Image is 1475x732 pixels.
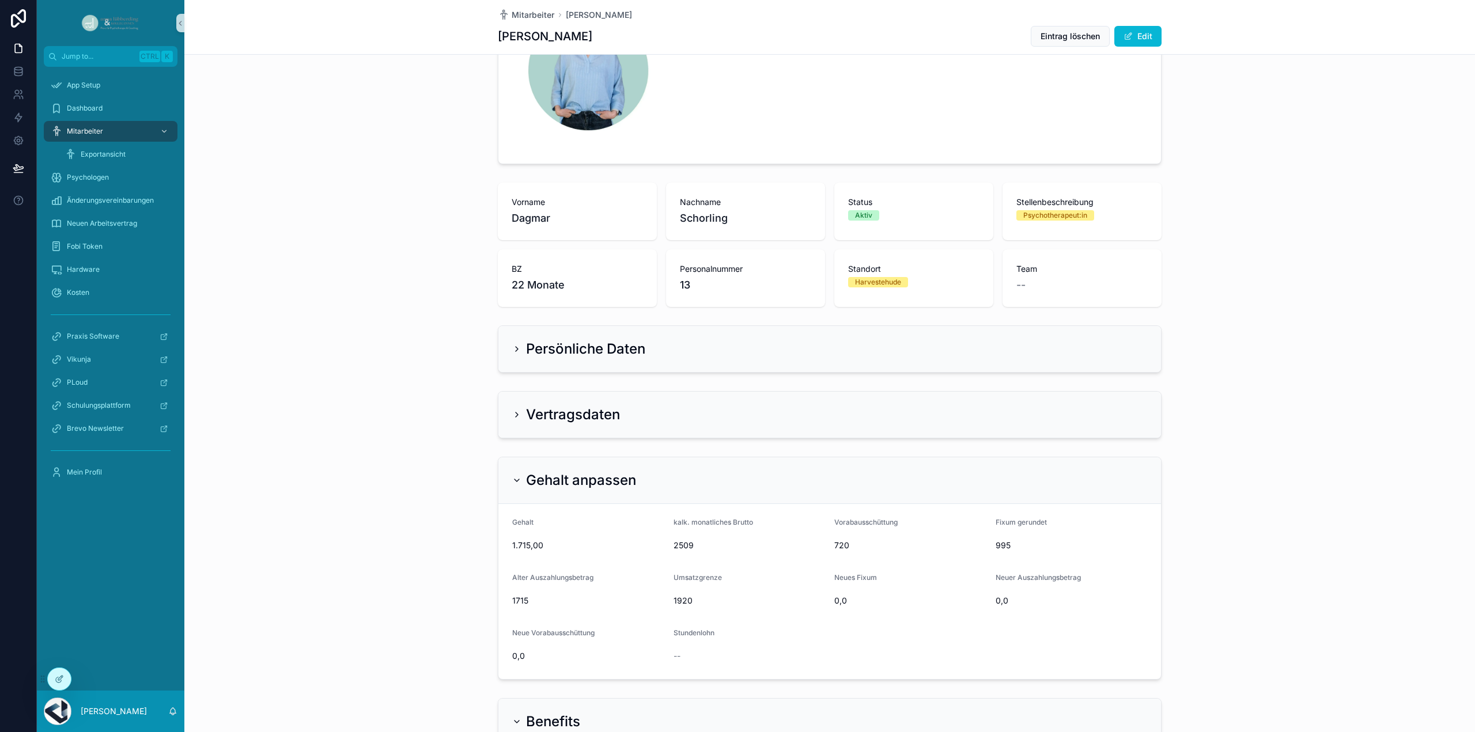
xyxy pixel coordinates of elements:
[67,242,103,251] span: Fobi Token
[512,573,593,582] span: Alter Auszahlungsbetrag
[1016,263,1148,275] span: Team
[58,144,177,165] a: Exportansicht
[67,424,124,433] span: Brevo Newsletter
[81,706,147,717] p: [PERSON_NAME]
[139,51,160,62] span: Ctrl
[67,127,103,136] span: Mitarbeiter
[44,75,177,96] a: App Setup
[996,595,1148,606] span: 0,0
[67,378,88,387] span: PLoud
[44,418,177,439] a: Brevo Newsletter
[512,540,664,551] span: 1.715,00
[44,395,177,416] a: Schulungsplattform
[1016,277,1026,293] span: --
[680,210,811,226] span: Schorling
[44,236,177,257] a: Fobi Token
[498,9,554,21] a: Mitarbeiter
[674,628,714,637] span: Stundenlohn
[526,405,620,424] h2: Vertragsdaten
[62,52,135,61] span: Jump to...
[996,573,1081,582] span: Neuer Auszahlungsbetrag
[44,98,177,119] a: Dashboard
[512,277,643,293] span: 22 Monate
[512,628,595,637] span: Neue Vorabausschüttung
[67,81,100,90] span: App Setup
[674,650,680,662] span: --
[67,401,131,410] span: Schulungsplattform
[1016,196,1148,208] span: Stellenbeschreibung
[67,104,103,113] span: Dashboard
[67,468,102,477] span: Mein Profil
[80,14,141,32] img: App logo
[512,595,664,606] span: 1715
[834,595,986,606] span: 0,0
[674,595,826,606] span: 1920
[44,282,177,303] a: Kosten
[67,219,137,228] span: Neuen Arbeitsvertrag
[674,540,826,551] span: 2509
[855,277,901,287] div: Harvestehude
[1114,26,1162,47] button: Edit
[1023,210,1087,221] div: Psychotherapeut:in
[512,263,643,275] span: BZ
[566,9,632,21] a: [PERSON_NAME]
[162,52,172,61] span: K
[834,518,898,526] span: Vorabausschüttung
[44,121,177,142] a: Mitarbeiter
[44,167,177,188] a: Psychologen
[67,173,109,182] span: Psychologen
[37,67,184,498] div: scrollable content
[680,196,811,208] span: Nachname
[44,349,177,370] a: Vikunja
[44,190,177,211] a: Änderungsvereinbarungen
[834,540,986,551] span: 720
[526,340,645,358] h2: Persönliche Daten
[67,332,119,341] span: Praxis Software
[67,355,91,364] span: Vikunja
[44,326,177,347] a: Praxis Software
[44,46,177,67] button: Jump to...CtrlK
[526,471,636,490] h2: Gehalt anpassen
[512,196,643,208] span: Vorname
[81,150,126,159] span: Exportansicht
[67,265,100,274] span: Hardware
[44,259,177,280] a: Hardware
[855,210,872,221] div: Aktiv
[512,9,554,21] span: Mitarbeiter
[526,712,580,731] h2: Benefits
[1041,31,1100,42] span: Eintrag löschen
[512,518,534,526] span: Gehalt
[848,263,979,275] span: Standort
[996,518,1047,526] span: Fixum gerundet
[498,28,592,44] h1: [PERSON_NAME]
[512,650,664,662] span: 0,0
[834,573,877,582] span: Neues Fixum
[680,277,811,293] span: 13
[1031,26,1110,47] button: Eintrag löschen
[44,462,177,483] a: Mein Profil
[674,573,722,582] span: Umsatzgrenze
[674,518,753,526] span: kalk. monatliches Brutto
[67,288,89,297] span: Kosten
[44,213,177,234] a: Neuen Arbeitsvertrag
[44,372,177,393] a: PLoud
[680,263,811,275] span: Personalnummer
[996,540,1148,551] span: 995
[848,196,979,208] span: Status
[67,196,154,205] span: Änderungsvereinbarungen
[512,210,643,226] span: Dagmar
